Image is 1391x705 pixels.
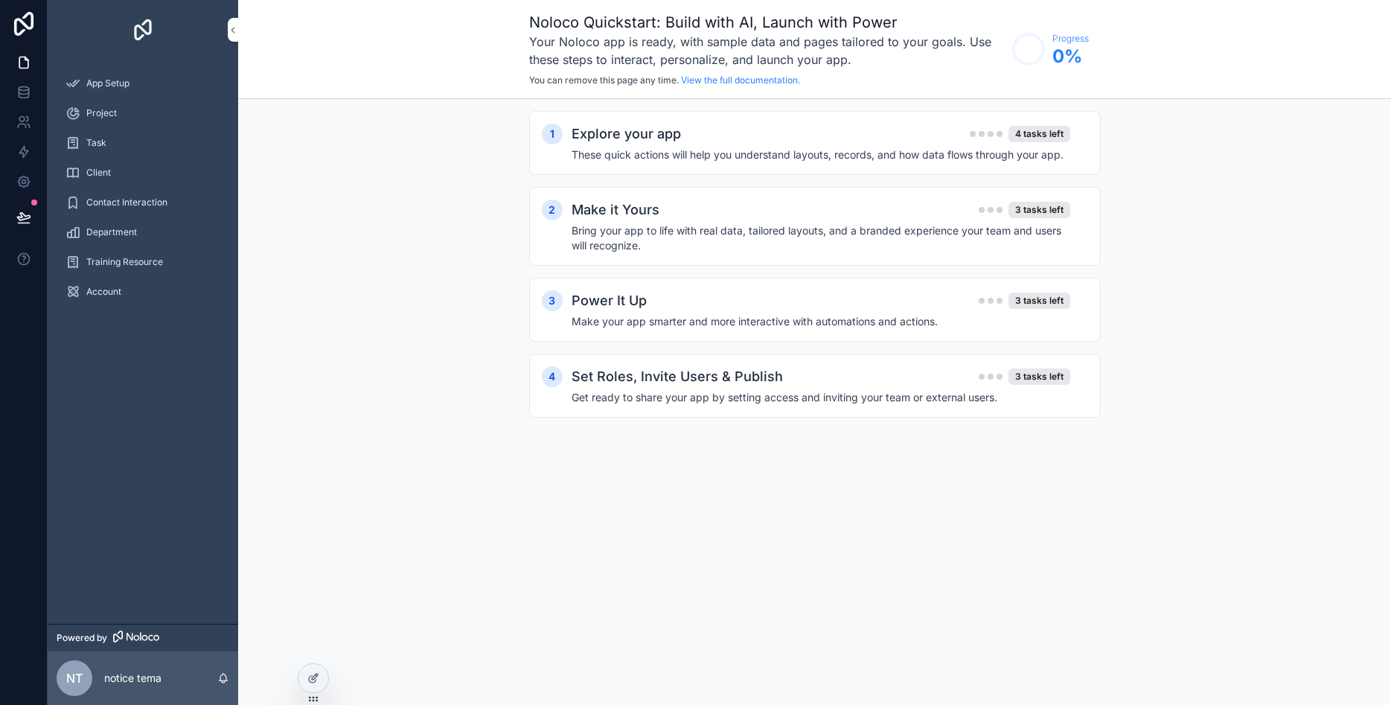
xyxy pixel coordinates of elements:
[48,60,238,325] div: scrollable content
[529,74,679,86] span: You can remove this page any time.
[529,33,1005,68] h3: Your Noloco app is ready, with sample data and pages tailored to your goals. Use these steps to i...
[572,314,1070,329] h4: Make your app smarter and more interactive with automations and actions.
[48,624,238,651] a: Powered by
[1008,126,1070,142] div: 4 tasks left
[57,632,107,644] span: Powered by
[572,200,659,220] h2: Make it Yours
[1008,369,1070,385] div: 3 tasks left
[57,249,229,275] a: Training Resource
[57,100,229,127] a: Project
[572,366,783,387] h2: Set Roles, Invite Users & Publish
[1052,45,1089,68] span: 0 %
[542,124,563,144] div: 1
[66,669,83,687] span: nt
[572,147,1070,162] h4: These quick actions will help you understand layouts, records, and how data flows through your app.
[86,197,167,208] span: Contact Interaction
[57,130,229,156] a: Task
[104,671,162,686] p: notice tema
[57,70,229,97] a: App Setup
[57,159,229,186] a: Client
[57,219,229,246] a: Department
[529,12,1005,33] h1: Noloco Quickstart: Build with AI, Launch with Power
[86,286,121,298] span: Account
[86,226,137,238] span: Department
[572,290,647,311] h2: Power It Up
[86,107,117,119] span: Project
[542,290,563,311] div: 3
[572,390,1070,405] h4: Get ready to share your app by setting access and inviting your team or external users.
[572,124,681,144] h2: Explore your app
[131,18,155,42] img: App logo
[57,189,229,216] a: Contact Interaction
[1008,202,1070,218] div: 3 tasks left
[238,99,1391,459] div: scrollable content
[57,278,229,305] a: Account
[86,137,106,149] span: Task
[542,200,563,220] div: 2
[1008,293,1070,309] div: 3 tasks left
[86,167,111,179] span: Client
[86,77,129,89] span: App Setup
[1052,33,1089,45] span: Progress
[681,74,800,86] a: View the full documentation.
[86,256,163,268] span: Training Resource
[542,366,563,387] div: 4
[572,223,1070,253] h4: Bring your app to life with real data, tailored layouts, and a branded experience your team and u...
